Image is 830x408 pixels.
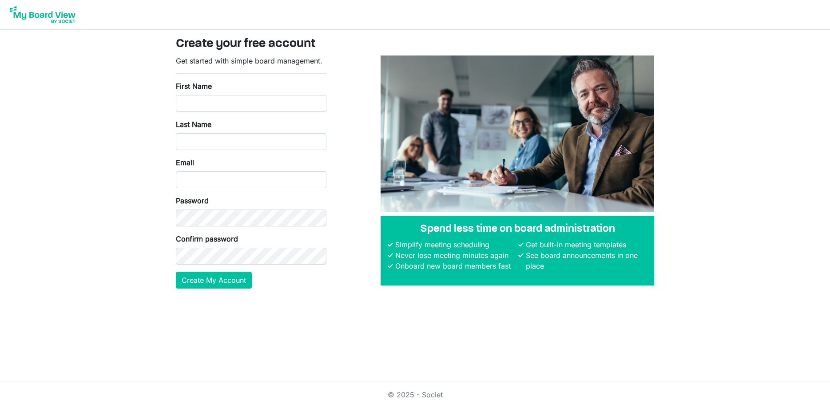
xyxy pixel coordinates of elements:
[176,234,238,244] label: Confirm password
[524,239,647,250] li: Get built-in meeting templates
[176,56,322,65] span: Get started with simple board management.
[176,157,194,168] label: Email
[524,250,647,271] li: See board announcements in one place
[381,55,654,212] img: A photograph of board members sitting at a table
[393,250,516,261] li: Never lose meeting minutes again
[7,4,78,26] img: My Board View Logo
[176,81,212,91] label: First Name
[388,223,647,236] h4: Spend less time on board administration
[176,119,211,130] label: Last Name
[393,261,516,271] li: Onboard new board members fast
[176,195,209,206] label: Password
[393,239,516,250] li: Simplify meeting scheduling
[176,37,655,52] h3: Create your free account
[388,390,443,399] a: © 2025 - Societ
[176,272,252,289] button: Create My Account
